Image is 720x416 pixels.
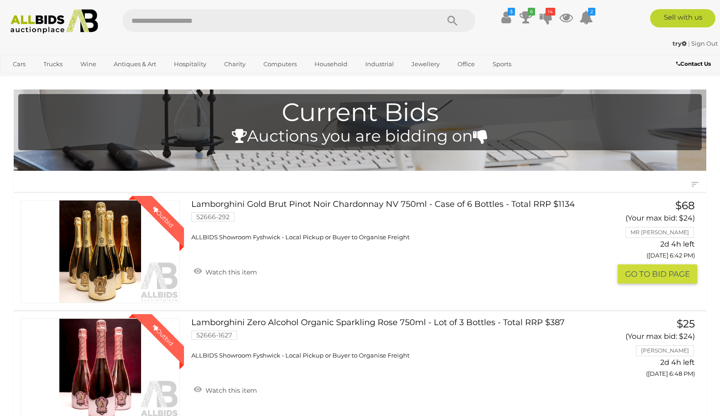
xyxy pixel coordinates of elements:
div: Outbid [142,196,184,238]
button: Search [430,9,475,32]
a: Sign Out [691,40,718,47]
a: $25 (Your max bid: $24) [PERSON_NAME] 2d 4h left ([DATE] 6:48 PM) [598,318,697,382]
img: Allbids.com.au [5,9,103,34]
a: Sports [487,57,517,72]
h1: Current Bids [23,99,697,126]
span: $25 [677,317,695,330]
a: Watch this item [191,383,259,396]
a: Hospitality [168,57,212,72]
div: Outbid [142,314,184,356]
b: Contact Us [676,60,711,67]
a: Outbid [21,200,180,303]
a: Jewellery [405,57,446,72]
a: $ [499,9,513,26]
a: try [673,40,688,47]
a: Computers [258,57,303,72]
a: [GEOGRAPHIC_DATA] [7,72,84,87]
span: Watch this item [203,386,257,395]
a: Industrial [359,57,400,72]
a: Office [452,57,481,72]
a: 2 [579,9,593,26]
i: $ [508,8,515,16]
span: $68 [675,199,695,212]
h4: Auctions you are bidding on [23,127,697,145]
a: Wine [74,57,102,72]
button: GO TO BID PAGE [618,264,697,284]
a: Antiques & Art [108,57,162,72]
i: 14 [546,8,555,16]
a: Cars [7,57,32,72]
a: $68 (Your max bid: $24) MR [PERSON_NAME] 2d 4h left ([DATE] 6:42 PM) GO TO BID PAGE [598,200,697,284]
i: 6 [528,8,535,16]
a: Sell with us [650,9,715,27]
a: Contact Us [676,59,713,69]
strong: try [673,40,687,47]
a: 6 [519,9,533,26]
i: 2 [588,8,595,16]
span: Watch this item [203,268,257,276]
a: Trucks [37,57,68,72]
a: 14 [539,9,553,26]
a: Lamborghini Gold Brut Pinot Noir Chardonnay NV 750ml - Case of 6 Bottles - Total RRP $1134 52666-... [198,200,584,241]
a: Lamborghini Zero Alcohol Organic Sparkling Rose 750ml - Lot of 3 Bottles - Total RRP $387 52666-1... [198,318,584,359]
span: | [688,40,690,47]
a: Charity [218,57,252,72]
a: Household [309,57,353,72]
a: Watch this item [191,264,259,278]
